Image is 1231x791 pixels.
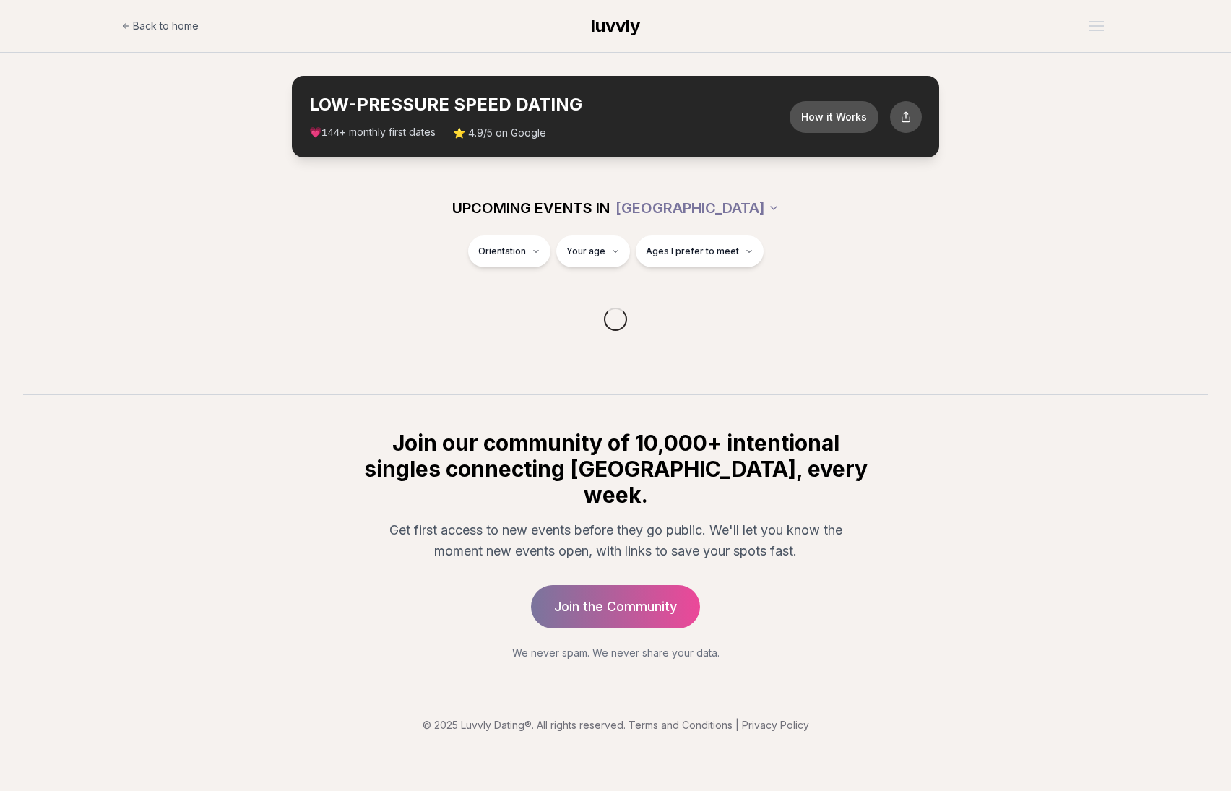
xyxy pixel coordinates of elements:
h2: LOW-PRESSURE SPEED DATING [309,93,790,116]
button: Orientation [468,235,550,267]
button: Open menu [1084,15,1110,37]
span: Back to home [133,19,199,33]
span: 💗 + monthly first dates [309,125,436,140]
span: luvvly [591,15,640,36]
a: Privacy Policy [742,719,809,731]
button: How it Works [790,101,878,133]
span: Orientation [478,246,526,257]
button: [GEOGRAPHIC_DATA] [615,192,779,224]
p: © 2025 Luvvly Dating®. All rights reserved. [12,718,1219,732]
p: Get first access to new events before they go public. We'll let you know the moment new events op... [373,519,858,562]
button: Ages I prefer to meet [636,235,764,267]
a: Back to home [121,12,199,40]
button: Your age [556,235,630,267]
a: Join the Community [531,585,700,628]
span: Your age [566,246,605,257]
span: 144 [321,127,340,139]
span: | [735,719,739,731]
span: Ages I prefer to meet [646,246,739,257]
a: luvvly [591,14,640,38]
p: We never spam. We never share your data. [361,646,870,660]
h2: Join our community of 10,000+ intentional singles connecting [GEOGRAPHIC_DATA], every week. [361,430,870,508]
span: ⭐ 4.9/5 on Google [453,126,546,140]
span: UPCOMING EVENTS IN [452,198,610,218]
a: Terms and Conditions [629,719,733,731]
